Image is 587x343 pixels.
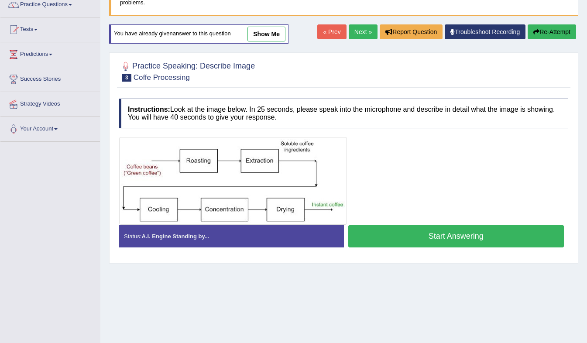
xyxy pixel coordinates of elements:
[134,73,190,82] small: Coffe Processing
[317,24,346,39] a: « Prev
[128,106,170,113] b: Instructions:
[528,24,576,39] button: Re-Attempt
[348,225,564,247] button: Start Answering
[0,92,100,114] a: Strategy Videos
[109,24,288,44] div: You have already given answer to this question
[0,17,100,39] a: Tests
[380,24,443,39] button: Report Question
[0,42,100,64] a: Predictions
[0,67,100,89] a: Success Stories
[349,24,378,39] a: Next »
[141,233,209,240] strong: A.I. Engine Standing by...
[0,117,100,139] a: Your Account
[445,24,525,39] a: Troubleshoot Recording
[247,27,285,41] a: show me
[122,74,131,82] span: 3
[119,225,344,247] div: Status:
[119,99,568,128] h4: Look at the image below. In 25 seconds, please speak into the microphone and describe in detail w...
[119,60,255,82] h2: Practice Speaking: Describe Image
